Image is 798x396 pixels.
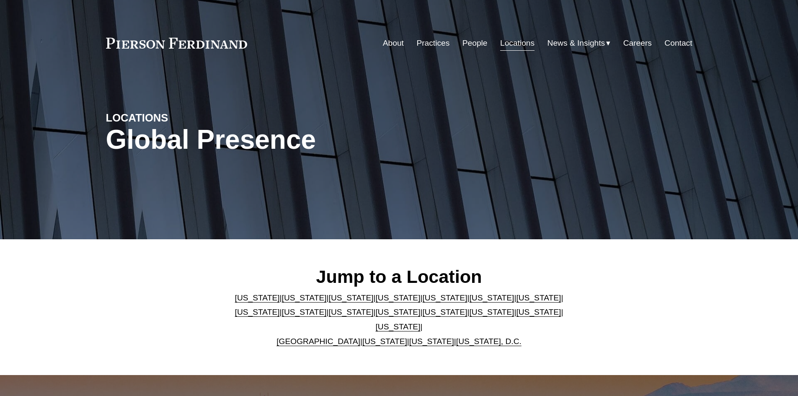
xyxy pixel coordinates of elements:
[516,308,561,316] a: [US_STATE]
[376,308,421,316] a: [US_STATE]
[469,293,514,302] a: [US_STATE]
[282,308,327,316] a: [US_STATE]
[106,124,497,155] h1: Global Presence
[409,337,454,346] a: [US_STATE]
[422,293,467,302] a: [US_STATE]
[623,35,652,51] a: Careers
[376,293,421,302] a: [US_STATE]
[422,308,467,316] a: [US_STATE]
[235,308,280,316] a: [US_STATE]
[235,293,280,302] a: [US_STATE]
[469,308,514,316] a: [US_STATE]
[228,291,570,349] p: | | | | | | | | | | | | | | | | | |
[456,337,522,346] a: [US_STATE], D.C.
[416,35,449,51] a: Practices
[462,35,488,51] a: People
[547,36,605,51] span: News & Insights
[516,293,561,302] a: [US_STATE]
[329,293,374,302] a: [US_STATE]
[329,308,374,316] a: [US_STATE]
[383,35,404,51] a: About
[228,266,570,287] h2: Jump to a Location
[376,322,421,331] a: [US_STATE]
[282,293,327,302] a: [US_STATE]
[547,35,611,51] a: folder dropdown
[106,111,253,124] h4: LOCATIONS
[362,337,407,346] a: [US_STATE]
[664,35,692,51] a: Contact
[500,35,535,51] a: Locations
[276,337,360,346] a: [GEOGRAPHIC_DATA]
